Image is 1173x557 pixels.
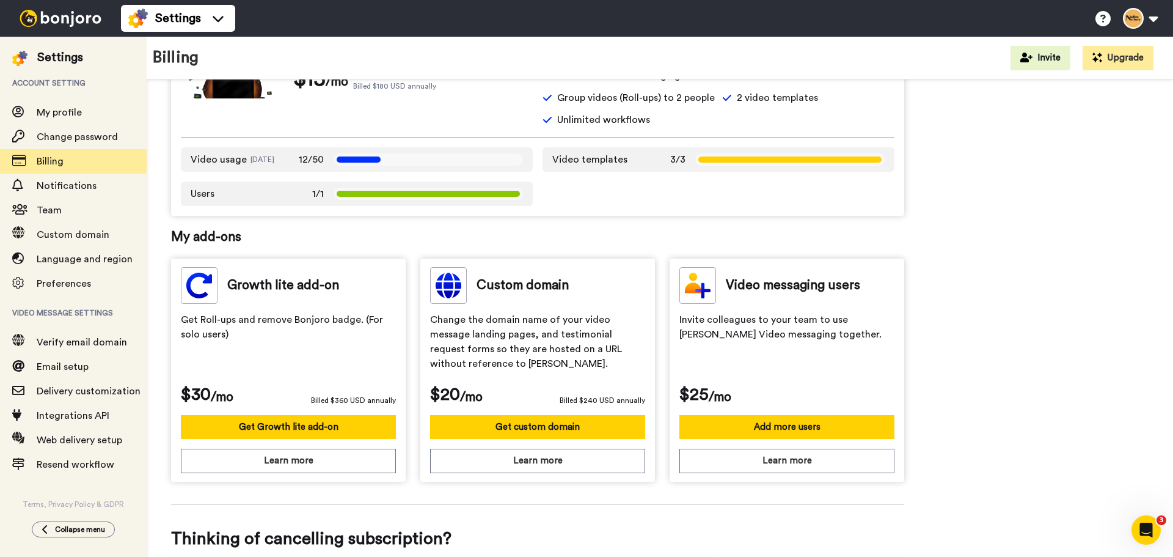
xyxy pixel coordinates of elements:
[311,394,396,407] span: Billed $360 USD annually
[477,276,569,295] span: Custom domain
[250,156,274,163] span: [DATE]
[37,435,122,445] span: Web delivery setup
[679,415,894,439] button: Add more users
[20,20,29,29] img: logo_orange.svg
[15,10,106,27] img: bj-logo-header-white.svg
[37,254,133,264] span: Language and region
[46,72,109,80] div: Domain Overview
[181,312,396,374] span: Get Roll-ups and remove Bonjoro badge. (For solo users)
[430,382,460,407] span: $20
[34,20,60,29] div: v 4.0.25
[181,415,396,439] button: Get Growth lite add-on
[326,73,348,91] span: /mo
[430,312,645,374] span: Change the domain name of your video message landing pages, and testimonial request forms so they...
[37,386,141,396] span: Delivery customization
[153,49,199,67] h1: Billing
[211,388,233,407] span: /mo
[679,382,709,407] span: $25
[37,181,97,191] span: Notifications
[37,411,109,421] span: Integrations API
[171,228,904,246] span: My add-ons
[181,382,211,407] span: $30
[37,230,109,240] span: Custom domain
[1157,515,1166,525] span: 3
[191,152,247,167] span: Video usage
[430,267,467,304] img: custom-domain.svg
[726,276,860,295] span: Video messaging users
[37,108,82,117] span: My profile
[122,71,131,81] img: tab_keywords_by_traffic_grey.svg
[312,186,324,201] span: 1/1
[1010,46,1070,70] button: Invite
[128,9,148,28] img: settings-colored.svg
[679,267,716,304] img: team-members.svg
[37,362,89,372] span: Email setup
[155,10,201,27] span: Settings
[181,449,396,473] button: Learn more
[135,72,206,80] div: Keywords by Traffic
[1131,515,1161,545] iframe: Intercom live chat
[709,388,731,407] span: /mo
[33,71,43,81] img: tab_domain_overview_orange.svg
[32,522,115,537] button: Collapse menu
[1083,46,1153,70] button: Upgrade
[37,279,91,289] span: Preferences
[37,460,114,470] span: Resend workflow
[181,267,217,304] img: group-messaging.svg
[227,276,339,295] span: Growth lite add-on
[679,312,894,374] span: Invite colleagues to your team to use [PERSON_NAME] Video messaging together.
[557,113,650,127] span: Unlimited workflows
[191,186,214,201] span: Users
[737,90,818,105] span: 2 video templates
[460,388,483,407] span: /mo
[12,51,27,66] img: settings-colored.svg
[32,32,134,42] div: Domain: [DOMAIN_NAME]
[430,449,645,473] button: Learn more
[37,157,64,166] span: Billing
[557,90,715,105] span: Group videos (Roll-ups) to 2 people
[430,415,645,439] button: Get custom domain
[37,49,83,66] div: Settings
[37,338,127,347] span: Verify email domain
[670,152,685,167] span: 3/3
[560,394,645,407] span: Billed $240 USD annually
[37,205,62,215] span: Team
[55,525,105,534] span: Collapse menu
[679,449,894,473] button: Learn more
[37,132,118,142] span: Change password
[353,81,436,91] span: Billed $180 USD annually
[20,32,29,42] img: website_grey.svg
[171,526,904,551] span: Thinking of cancelling subscription?
[552,152,627,167] span: Video templates
[299,152,324,167] span: 12/50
